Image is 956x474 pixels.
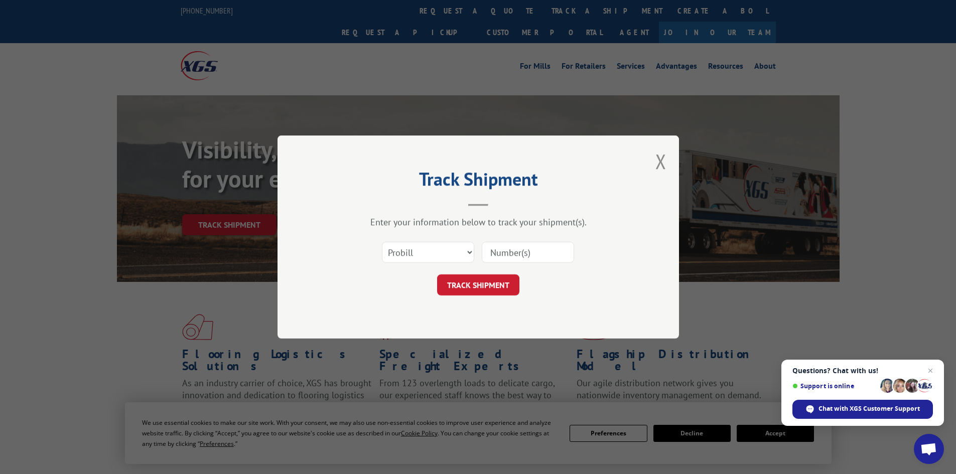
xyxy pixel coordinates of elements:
[482,242,574,263] input: Number(s)
[792,382,877,390] span: Support is online
[792,400,933,419] span: Chat with XGS Customer Support
[792,367,933,375] span: Questions? Chat with us!
[437,274,519,295] button: TRACK SHIPMENT
[914,434,944,464] a: Open chat
[328,216,629,228] div: Enter your information below to track your shipment(s).
[328,172,629,191] h2: Track Shipment
[655,148,666,175] button: Close modal
[818,404,920,413] span: Chat with XGS Customer Support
